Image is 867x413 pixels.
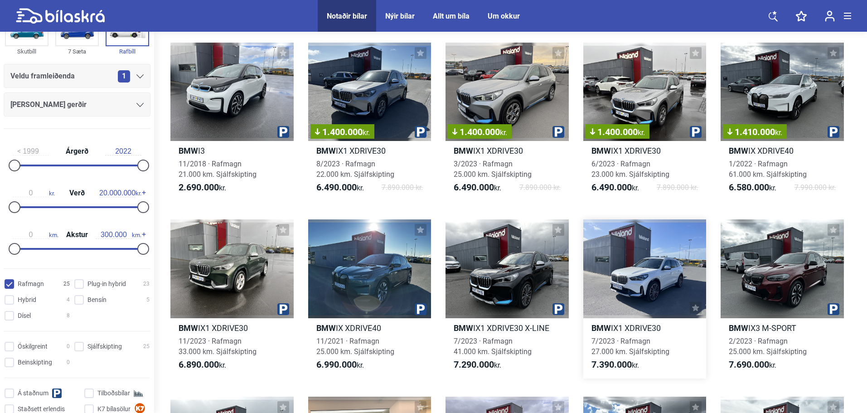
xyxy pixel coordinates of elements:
[63,148,91,155] span: Árgerð
[316,160,394,179] span: 8/2023 · Rafmagn 22.000 km. Sjálfskipting
[446,219,569,378] a: BMWIX1 XDRIVE30 X-LINE7/2023 · Rafmagn41.000 km. Sjálfskipting7.290.000kr.
[179,359,219,370] b: 6.890.000
[67,358,70,367] span: 0
[5,46,48,57] div: Skutbíll
[591,160,669,179] span: 6/2023 · Rafmagn 23.000 km. Sjálfskipting
[500,128,507,137] span: kr.
[454,360,501,370] span: kr.
[18,342,48,351] span: Óskilgreint
[454,359,494,370] b: 7.290.000
[828,126,839,138] img: parking.png
[552,126,564,138] img: parking.png
[721,219,844,378] a: BMWIX3 M-SPORT2/2023 · Rafmagn25.000 km. Sjálfskipting7.690.000kr.
[67,189,87,197] span: Verð
[657,182,698,193] span: 7.890.000 kr.
[179,182,219,193] b: 2.690.000
[591,359,632,370] b: 7.390.000
[67,295,70,305] span: 4
[415,126,426,138] img: parking.png
[179,337,257,356] span: 11/2023 · Rafmagn 33.000 km. Sjálfskipting
[690,126,702,138] img: parking.png
[385,12,415,20] a: Nýir bílar
[99,189,141,197] span: kr.
[454,146,473,155] b: BMW
[825,10,835,22] img: user-login.svg
[146,295,150,305] span: 5
[794,182,836,193] span: 7.990.000 kr.
[316,182,357,193] b: 6.490.000
[488,12,520,20] a: Um okkur
[729,182,776,193] span: kr.
[13,189,55,197] span: kr.
[454,323,473,333] b: BMW
[382,182,423,193] span: 7.890.000 kr.
[729,360,776,370] span: kr.
[454,182,494,193] b: 6.490.000
[179,146,198,155] b: BMW
[316,359,357,370] b: 6.990.000
[775,128,782,137] span: kr.
[454,182,501,193] span: kr.
[315,127,370,136] span: 1.400.000
[729,359,769,370] b: 7.690.000
[179,360,226,370] span: kr.
[308,323,431,333] h2: IX XDRIVE40
[64,231,90,238] span: Akstur
[591,360,639,370] span: kr.
[106,46,149,57] div: Rafbíll
[591,182,632,193] b: 6.490.000
[729,182,769,193] b: 6.580.000
[446,146,569,156] h2: IX1 XDRIVE30
[10,70,75,83] span: Veldu framleiðenda
[519,182,561,193] span: 7.890.000 kr.
[729,146,748,155] b: BMW
[828,303,839,315] img: parking.png
[87,295,107,305] span: Bensín
[591,337,669,356] span: 7/2023 · Rafmagn 27.000 km. Sjálfskipting
[308,219,431,378] a: BMWIX XDRIVE4011/2021 · Rafmagn25.000 km. Sjálfskipting6.990.000kr.
[363,128,370,137] span: kr.
[87,279,126,289] span: Plug-in hybrid
[316,360,364,370] span: kr.
[18,389,48,398] span: Á staðnum
[591,146,611,155] b: BMW
[583,146,707,156] h2: IX1 XDRIVE30
[118,70,130,83] span: 1
[316,146,336,155] b: BMW
[143,342,150,351] span: 25
[170,219,294,378] a: BMWIX1 XDRIVE3011/2023 · Rafmagn33.000 km. Sjálfskipting6.890.000kr.
[277,126,289,138] img: parking.png
[96,231,141,239] span: km.
[638,128,645,137] span: kr.
[446,43,569,201] a: 1.400.000kr.BMWIX1 XDRIVE303/2023 · Rafmagn25.000 km. Sjálfskipting6.490.000kr.7.890.000 kr.
[729,337,807,356] span: 2/2023 · Rafmagn 25.000 km. Sjálfskipting
[179,323,198,333] b: BMW
[18,311,31,321] span: Dísel
[590,127,645,136] span: 1.400.000
[721,43,844,201] a: 1.410.000kr.BMWIX XDRIVE401/2022 · Rafmagn61.000 km. Sjálfskipting6.580.000kr.7.990.000 kr.
[308,43,431,201] a: 1.400.000kr.BMWIX1 XDRIVE308/2023 · Rafmagn22.000 km. Sjálfskipting6.490.000kr.7.890.000 kr.
[446,323,569,333] h2: IX1 XDRIVE30 X-LINE
[721,323,844,333] h2: IX3 M-SPORT
[55,46,99,57] div: 7 Sæta
[583,43,707,201] a: 1.400.000kr.BMWIX1 XDRIVE306/2023 · Rafmagn23.000 km. Sjálfskipting6.490.000kr.7.890.000 kr.
[433,12,470,20] a: Allt um bíla
[10,98,87,111] span: [PERSON_NAME] gerðir
[13,231,58,239] span: km.
[552,303,564,315] img: parking.png
[18,358,52,367] span: Beinskipting
[308,146,431,156] h2: IX1 XDRIVE30
[454,160,532,179] span: 3/2023 · Rafmagn 25.000 km. Sjálfskipting
[63,279,70,289] span: 25
[87,342,122,351] span: Sjálfskipting
[591,323,611,333] b: BMW
[316,182,364,193] span: kr.
[97,389,130,398] span: Tilboðsbílar
[143,279,150,289] span: 23
[327,12,367,20] a: Notaðir bílar
[316,323,336,333] b: BMW
[729,160,807,179] span: 1/2022 · Rafmagn 61.000 km. Sjálfskipting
